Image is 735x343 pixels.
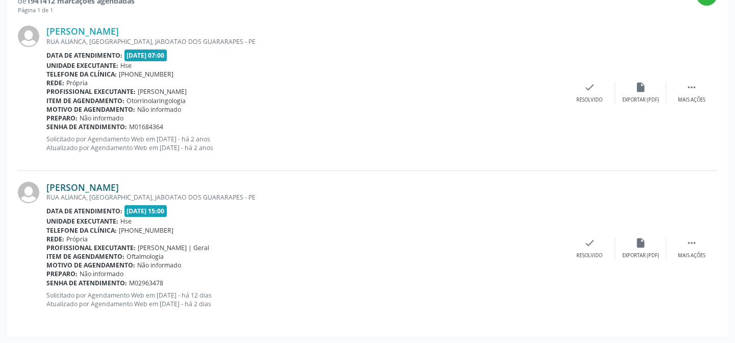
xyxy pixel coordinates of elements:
[46,217,118,226] b: Unidade executante:
[46,291,564,308] p: Solicitado por Agendamento Web em [DATE] - há 12 dias Atualizado por Agendamento Web em [DATE] - ...
[18,182,39,203] img: img
[46,226,117,235] b: Telefone da clínica:
[635,82,646,93] i: insert_drive_file
[119,70,173,79] span: [PHONE_NUMBER]
[129,122,163,131] span: M01684364
[622,96,659,104] div: Exportar (PDF)
[46,70,117,79] b: Telefone da clínica:
[576,252,602,259] div: Resolvido
[46,235,64,243] b: Rede:
[46,193,564,202] div: RUA ALIANCA, [GEOGRAPHIC_DATA], JABOATAO DOS GUARARAPES - PE
[46,279,127,287] b: Senha de atendimento:
[126,96,186,105] span: Otorrinolaringologia
[126,252,164,261] span: Oftalmologia
[678,96,705,104] div: Mais ações
[46,61,118,70] b: Unidade executante:
[46,96,124,105] b: Item de agendamento:
[46,37,564,46] div: RUA ALIANCA, [GEOGRAPHIC_DATA], JABOATAO DOS GUARARAPES - PE
[66,79,88,87] span: Própria
[46,135,564,152] p: Solicitado por Agendamento Web em [DATE] - há 2 anos Atualizado por Agendamento Web em [DATE] - h...
[678,252,705,259] div: Mais ações
[46,252,124,261] b: Item de agendamento:
[46,261,135,269] b: Motivo de agendamento:
[46,207,122,215] b: Data de atendimento:
[124,205,167,217] span: [DATE] 15:00
[120,217,132,226] span: Hse
[120,61,132,70] span: Hse
[124,50,167,61] span: [DATE] 07:00
[46,26,119,37] a: [PERSON_NAME]
[46,87,136,96] b: Profissional executante:
[584,82,595,93] i: check
[584,237,595,249] i: check
[46,243,136,252] b: Profissional executante:
[18,6,135,15] div: Página 1 de 1
[46,114,78,122] b: Preparo:
[635,237,646,249] i: insert_drive_file
[66,235,88,243] span: Própria
[137,105,181,114] span: Não informado
[46,105,135,114] b: Motivo de agendamento:
[46,269,78,278] b: Preparo:
[576,96,602,104] div: Resolvido
[46,79,64,87] b: Rede:
[138,87,187,96] span: [PERSON_NAME]
[137,261,181,269] span: Não informado
[46,51,122,60] b: Data de atendimento:
[46,122,127,131] b: Senha de atendimento:
[622,252,659,259] div: Exportar (PDF)
[129,279,163,287] span: M02963478
[18,26,39,47] img: img
[686,237,697,249] i: 
[686,82,697,93] i: 
[46,182,119,193] a: [PERSON_NAME]
[119,226,173,235] span: [PHONE_NUMBER]
[80,269,123,278] span: Não informado
[138,243,209,252] span: [PERSON_NAME] | Geral
[80,114,123,122] span: Não informado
